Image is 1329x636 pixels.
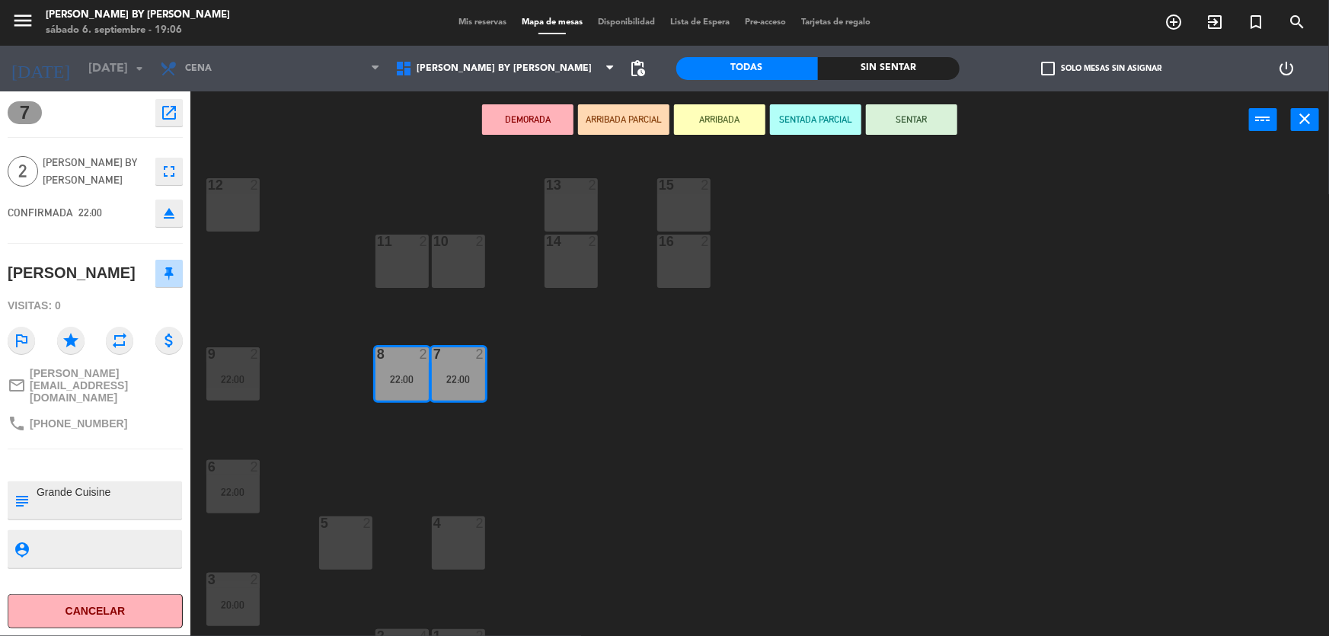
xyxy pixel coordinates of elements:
[433,516,434,530] div: 4
[8,206,73,219] span: CONFIRMADA
[674,104,765,135] button: ARRIBADA
[185,63,212,74] span: Cena
[433,347,434,361] div: 7
[1164,13,1183,31] i: add_circle_outline
[30,367,183,404] span: [PERSON_NAME][EMAIL_ADDRESS][DOMAIN_NAME]
[13,541,30,558] i: person_pin
[208,347,209,361] div: 9
[377,235,378,248] div: 11
[206,487,260,497] div: 22:00
[546,178,547,192] div: 13
[8,292,183,319] div: Visitas: 0
[701,178,711,192] div: 2
[251,178,260,192] div: 2
[701,235,711,248] div: 2
[206,599,260,610] div: 20:00
[8,414,26,433] i: phone
[1291,108,1319,131] button: close
[514,18,590,27] span: Mapa de mesas
[794,18,878,27] span: Tarjetas de regalo
[1296,110,1315,128] i: close
[8,594,183,628] button: Cancelar
[43,154,148,189] span: [PERSON_NAME] by [PERSON_NAME]
[1247,13,1265,31] i: turned_in_not
[770,104,861,135] button: SENTADA PARCIAL
[1206,13,1224,31] i: exit_to_app
[1042,62,1056,75] span: check_box_outline_blank
[737,18,794,27] span: Pre-acceso
[589,178,598,192] div: 2
[420,347,429,361] div: 2
[676,57,818,80] div: Todas
[417,63,592,74] span: [PERSON_NAME] by [PERSON_NAME]
[13,492,30,509] i: subject
[1277,59,1295,78] i: power_settings_new
[8,367,183,404] a: mail_outline[PERSON_NAME][EMAIL_ADDRESS][DOMAIN_NAME]
[433,235,434,248] div: 10
[8,101,42,124] span: 7
[476,516,485,530] div: 2
[363,516,372,530] div: 2
[8,376,26,395] i: mail_outline
[818,57,960,80] div: Sin sentar
[251,573,260,586] div: 2
[578,104,669,135] button: ARRIBADA PARCIAL
[208,460,209,474] div: 6
[590,18,663,27] span: Disponibilidad
[663,18,737,27] span: Lista de Espera
[130,59,149,78] i: arrow_drop_down
[46,8,230,23] div: [PERSON_NAME] by [PERSON_NAME]
[1254,110,1273,128] i: power_input
[208,573,209,586] div: 3
[30,417,127,430] span: [PHONE_NUMBER]
[206,374,260,385] div: 22:00
[155,327,183,354] i: attach_money
[208,178,209,192] div: 12
[8,156,38,187] span: 2
[106,327,133,354] i: repeat
[155,99,183,126] button: open_in_new
[546,235,547,248] div: 14
[251,460,260,474] div: 2
[251,347,260,361] div: 2
[476,347,485,361] div: 2
[8,327,35,354] i: outlined_flag
[1288,13,1306,31] i: search
[46,23,230,38] div: sábado 6. septiembre - 19:06
[476,235,485,248] div: 2
[160,162,178,181] i: fullscreen
[375,374,429,385] div: 22:00
[8,260,136,286] div: [PERSON_NAME]
[1042,62,1162,75] label: Solo mesas sin asignar
[866,104,957,135] button: SENTAR
[432,374,485,385] div: 22:00
[482,104,573,135] button: DEMORADA
[160,104,178,122] i: open_in_new
[160,204,178,222] i: eject
[451,18,514,27] span: Mis reservas
[420,235,429,248] div: 2
[1249,108,1277,131] button: power_input
[155,200,183,227] button: eject
[11,9,34,32] i: menu
[155,158,183,185] button: fullscreen
[589,235,598,248] div: 2
[57,327,85,354] i: star
[78,206,102,219] span: 22:00
[629,59,647,78] span: pending_actions
[377,347,378,361] div: 8
[11,9,34,37] button: menu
